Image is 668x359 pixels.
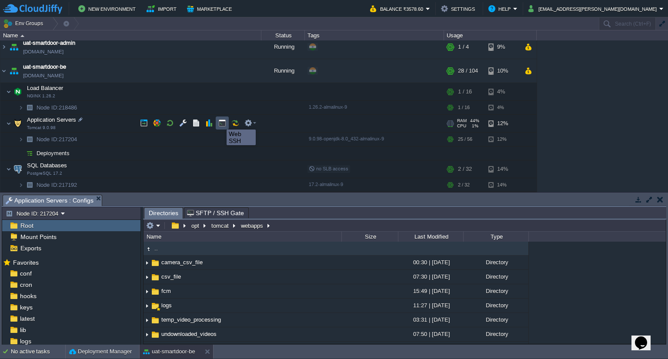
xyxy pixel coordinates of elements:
span: temp_video_processing [160,316,222,323]
img: AMDAwAAAACH5BAEAAAAALAAAAAABAAEAAAICRAEAOw== [144,313,150,327]
div: 14% [488,160,517,178]
img: AMDAwAAAACH5BAEAAAAALAAAAAABAAEAAAICRAEAOw== [0,35,7,59]
button: webapps [240,222,265,229]
a: Application ServersTomcat 9.0.98 [26,116,77,123]
a: hooks [18,292,38,300]
a: Root [19,222,35,229]
div: Running [261,35,305,59]
span: PostgreSQL 17.2 [27,171,62,176]
button: Env Groups [3,17,46,30]
button: Marketplace [187,3,234,14]
a: camera_csv_file [160,259,204,266]
div: 12% [488,115,517,132]
img: AMDAwAAAACH5BAEAAAAALAAAAAABAAEAAAICRAEAOw== [20,35,24,37]
div: Directory [463,313,528,326]
img: AMDAwAAAACH5BAEAAAAALAAAAAABAAEAAAICRAEAOw== [150,316,160,325]
div: No active tasks [11,345,65,359]
div: 12% [488,133,517,146]
a: [DOMAIN_NAME] [23,71,63,80]
img: AMDAwAAAACH5BAEAAAAALAAAAAABAAEAAAICRAEAOw== [23,178,36,192]
div: Web SSH [229,130,254,144]
a: csv_file [160,273,182,280]
div: 4% [488,83,517,100]
div: 14% [488,178,517,192]
a: logs [160,302,173,309]
span: NGINX 1.26.2 [27,93,55,99]
span: 9.0.98-openjdk-8.0_432-almalinux-9 [309,136,384,141]
span: Tomcat 9.0.98 [27,125,56,130]
div: 10% [488,59,517,83]
img: AMDAwAAAACH5BAEAAAAALAAAAAABAAEAAAICRAEAOw== [18,178,23,192]
img: AMDAwAAAACH5BAEAAAAALAAAAAABAAEAAAICRAEAOw== [144,270,150,284]
img: AMDAwAAAACH5BAEAAAAALAAAAAABAAEAAAICRAEAOw== [6,115,11,132]
span: logs [18,337,33,345]
img: AMDAwAAAACH5BAEAAAAALAAAAAABAAEAAAICRAEAOw== [150,301,160,311]
a: uat-smartdoor-admin [23,39,75,47]
a: Node ID:218486 [36,104,78,111]
div: 15:49 | [DATE] [398,284,463,298]
a: Exports [19,244,43,252]
a: Node ID:217204 [36,136,78,143]
button: Import [147,3,179,14]
div: 2 / 32 [458,160,472,178]
span: conf [18,269,33,277]
iframe: chat widget [631,324,659,350]
img: AMDAwAAAACH5BAEAAAAALAAAAAABAAEAAAICRAEAOw== [12,83,24,100]
div: 1 / 16 [458,101,470,114]
img: AMDAwAAAACH5BAEAAAAALAAAAAABAAEAAAICRAEAOw== [12,160,24,178]
img: AMDAwAAAACH5BAEAAAAALAAAAAABAAEAAAICRAEAOw== [0,59,7,83]
img: AMDAwAAAACH5BAEAAAAALAAAAAABAAEAAAICRAEAOw== [6,160,11,178]
a: fcm [160,287,172,295]
img: AMDAwAAAACH5BAEAAAAALAAAAAABAAEAAAICRAEAOw== [144,244,153,254]
div: 9% [488,35,517,59]
div: Directory [463,327,528,341]
img: CloudJiffy [3,3,62,14]
img: AMDAwAAAACH5BAEAAAAALAAAAAABAAEAAAICRAEAOw== [23,146,36,160]
div: Regular File [463,342,528,355]
a: keys [18,303,34,311]
span: Node ID: [37,136,59,143]
div: Directory [463,299,528,312]
div: Directory [463,256,528,269]
div: Directory [463,270,528,283]
span: Application Servers : Configs [6,195,94,206]
div: Status [262,30,304,40]
button: Node ID: 217204 [6,209,61,217]
button: Settings [441,3,478,14]
img: AMDAwAAAACH5BAEAAAAALAAAAAABAAEAAAICRAEAOw== [6,83,11,100]
button: opt [190,222,201,229]
img: AMDAwAAAACH5BAEAAAAALAAAAAABAAEAAAICRAEAOw== [8,59,20,83]
div: 2 / 32 [458,178,470,192]
a: Deployments [36,150,71,157]
button: uat-smartdoor-be [143,347,195,356]
span: SQL Databases [26,162,68,169]
img: AMDAwAAAACH5BAEAAAAALAAAAAABAAEAAAICRAEAOw== [8,35,20,59]
div: 11:27 | [DATE] [398,299,463,312]
img: AMDAwAAAACH5BAEAAAAALAAAAAABAAEAAAICRAEAOw== [150,258,160,268]
button: New Environment [78,3,138,14]
span: 44% [470,118,479,123]
span: Node ID: [37,182,59,188]
div: 1 / 4 [458,35,469,59]
div: 28 / 104 [458,59,478,83]
span: lib [18,326,27,334]
div: 1 / 16 [458,83,472,100]
button: Deployment Manager [69,347,132,356]
span: 217192 [36,181,78,189]
a: undownloaded_videos [160,330,218,338]
div: Size [342,232,398,242]
img: AMDAwAAAACH5BAEAAAAALAAAAAABAAEAAAICRAEAOw== [18,133,23,146]
span: CPU [457,123,466,129]
img: AMDAwAAAACH5BAEAAAAALAAAAAABAAEAAAICRAEAOw== [144,342,150,355]
a: cron [18,281,33,289]
img: AMDAwAAAACH5BAEAAAAALAAAAAABAAEAAAICRAEAOw== [18,101,23,114]
img: AMDAwAAAACH5BAEAAAAALAAAAAABAAEAAAICRAEAOw== [144,328,150,341]
div: Tags [305,30,444,40]
img: AMDAwAAAACH5BAEAAAAALAAAAAABAAEAAAICRAEAOw== [150,287,160,296]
